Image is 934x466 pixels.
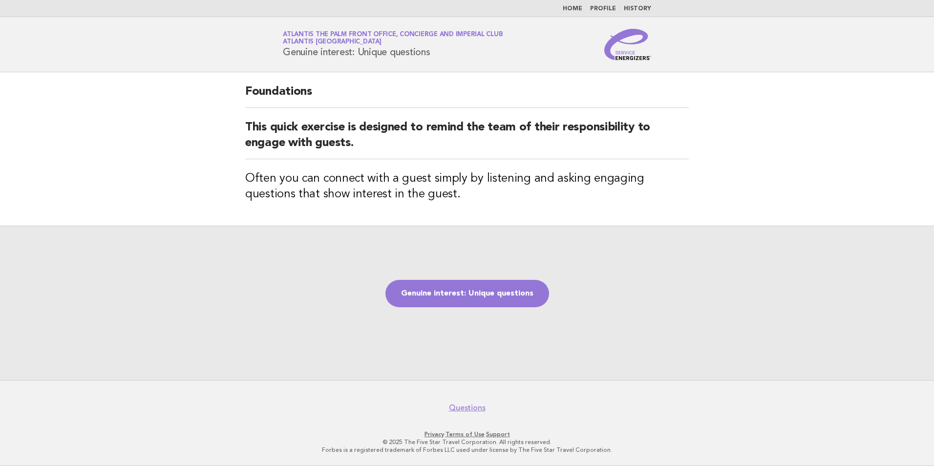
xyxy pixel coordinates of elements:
[245,171,689,202] h3: Often you can connect with a guest simply by listening and asking engaging questions that show in...
[283,39,382,45] span: Atlantis [GEOGRAPHIC_DATA]
[168,430,766,438] p: · ·
[449,403,486,413] a: Questions
[446,431,485,438] a: Terms of Use
[385,280,549,307] a: Genuine interest: Unique questions
[486,431,510,438] a: Support
[245,84,689,108] h2: Foundations
[283,31,503,45] a: Atlantis The Palm Front Office, Concierge and Imperial ClubAtlantis [GEOGRAPHIC_DATA]
[283,32,503,57] h1: Genuine interest: Unique questions
[590,6,616,12] a: Profile
[604,29,651,60] img: Service Energizers
[245,120,689,159] h2: This quick exercise is designed to remind the team of their responsibility to engage with guests.
[168,438,766,446] p: © 2025 The Five Star Travel Corporation. All rights reserved.
[624,6,651,12] a: History
[563,6,582,12] a: Home
[425,431,444,438] a: Privacy
[168,446,766,454] p: Forbes is a registered trademark of Forbes LLC used under license by The Five Star Travel Corpora...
